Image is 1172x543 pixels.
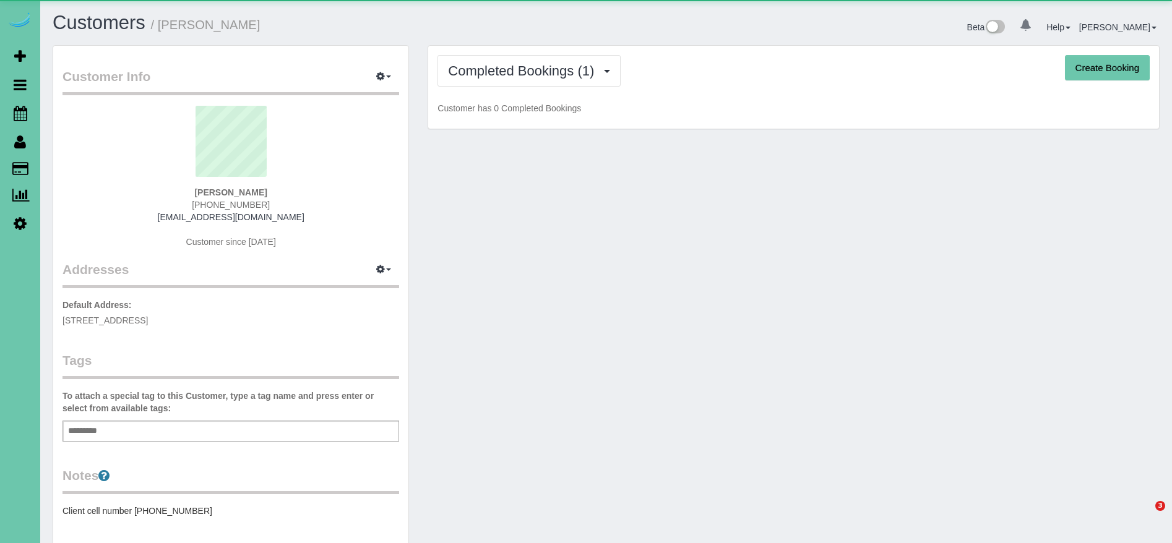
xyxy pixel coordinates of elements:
iframe: Intercom live chat [1130,501,1160,531]
p: Customer has 0 Completed Bookings [437,102,1150,114]
pre: Client cell number [PHONE_NUMBER] [62,505,399,517]
span: Customer since [DATE] [186,237,276,247]
legend: Notes [62,466,399,494]
a: Beta [967,22,1006,32]
img: New interface [985,20,1005,36]
a: Customers [53,12,145,33]
a: Help [1046,22,1071,32]
legend: Customer Info [62,67,399,95]
small: / [PERSON_NAME] [151,18,261,32]
a: [PERSON_NAME] [1079,22,1157,32]
button: Completed Bookings (1) [437,55,621,87]
label: To attach a special tag to this Customer, type a tag name and press enter or select from availabl... [62,390,399,414]
span: Completed Bookings (1) [448,63,600,79]
span: [PHONE_NUMBER] [192,200,270,210]
legend: Tags [62,351,399,379]
strong: [PERSON_NAME] [194,187,267,197]
button: Create Booking [1065,55,1150,81]
a: [EMAIL_ADDRESS][DOMAIN_NAME] [158,212,304,222]
img: Automaid Logo [7,12,32,30]
label: Default Address: [62,299,132,311]
span: [STREET_ADDRESS] [62,315,148,325]
span: 3 [1155,501,1165,511]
